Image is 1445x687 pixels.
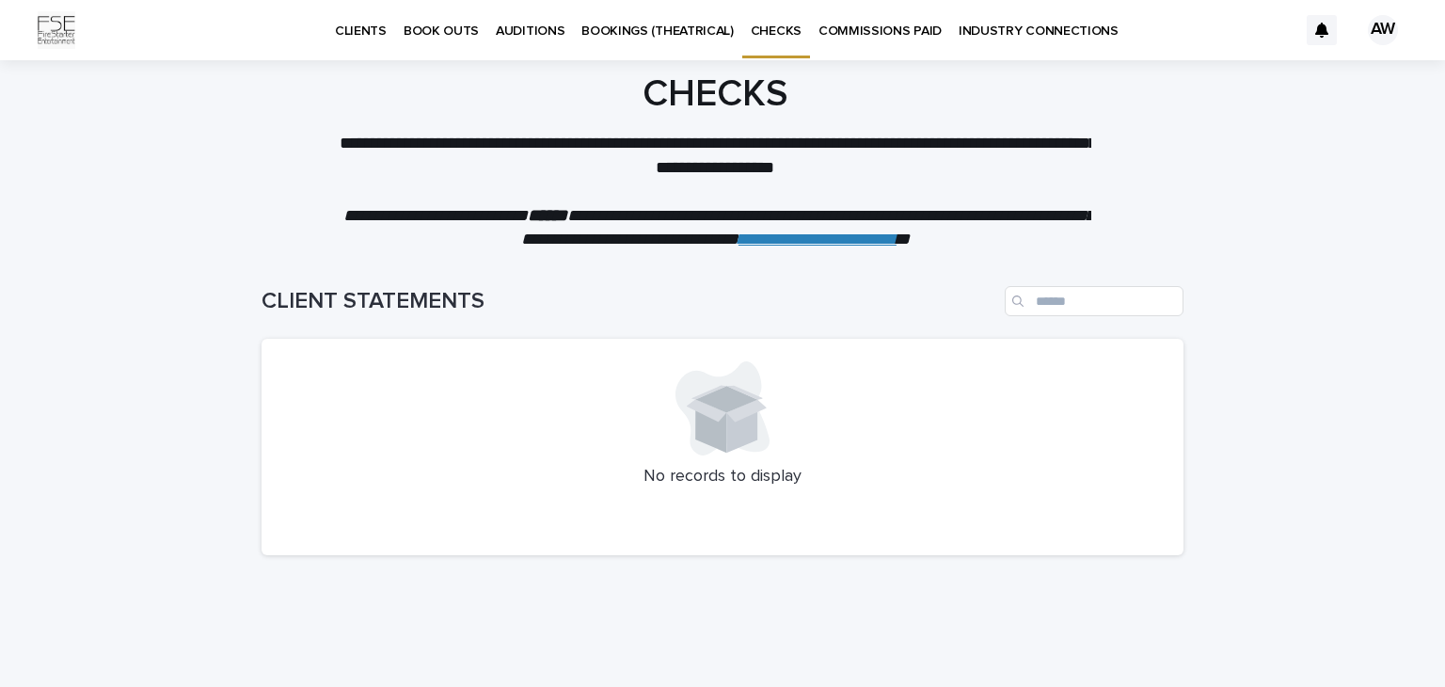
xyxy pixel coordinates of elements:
[284,467,1161,487] p: No records to display
[262,288,997,315] h1: CLIENT STATEMENTS
[1005,286,1183,316] input: Search
[38,11,75,49] img: Km9EesSdRbS9ajqhBzyo
[254,72,1176,117] h1: CHECKS
[1368,15,1398,45] div: AW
